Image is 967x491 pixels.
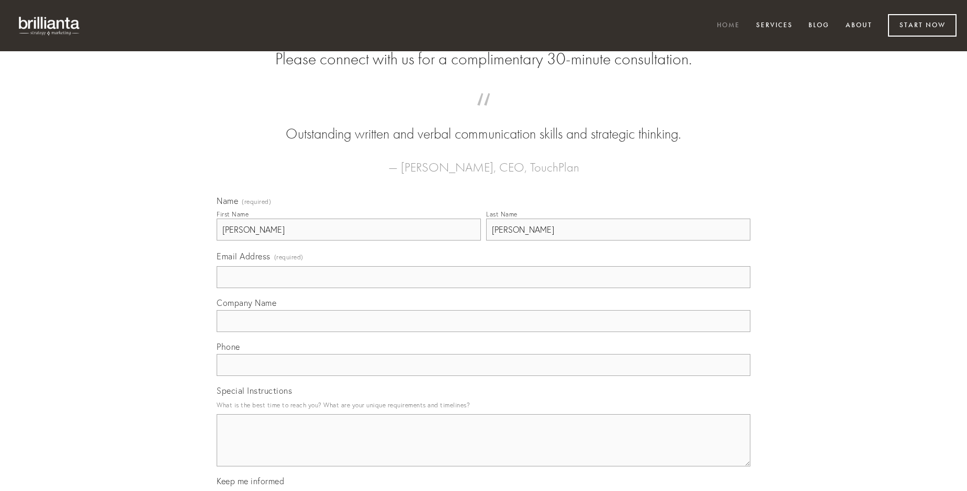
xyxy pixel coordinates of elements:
[486,210,518,218] div: Last Name
[10,10,89,41] img: brillianta - research, strategy, marketing
[749,17,800,35] a: Services
[233,104,734,124] span: “
[217,251,271,261] span: Email Address
[242,199,271,205] span: (required)
[274,250,303,264] span: (required)
[217,196,238,206] span: Name
[217,476,284,486] span: Keep me informed
[888,14,957,37] a: Start Now
[217,49,750,69] h2: Please connect with us for a complimentary 30-minute consultation.
[217,341,240,352] span: Phone
[233,144,734,178] figcaption: — [PERSON_NAME], CEO, TouchPlan
[217,298,276,308] span: Company Name
[839,17,879,35] a: About
[217,210,249,218] div: First Name
[710,17,747,35] a: Home
[802,17,836,35] a: Blog
[217,398,750,412] p: What is the best time to reach you? What are your unique requirements and timelines?
[233,104,734,144] blockquote: Outstanding written and verbal communication skills and strategic thinking.
[217,385,292,396] span: Special Instructions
